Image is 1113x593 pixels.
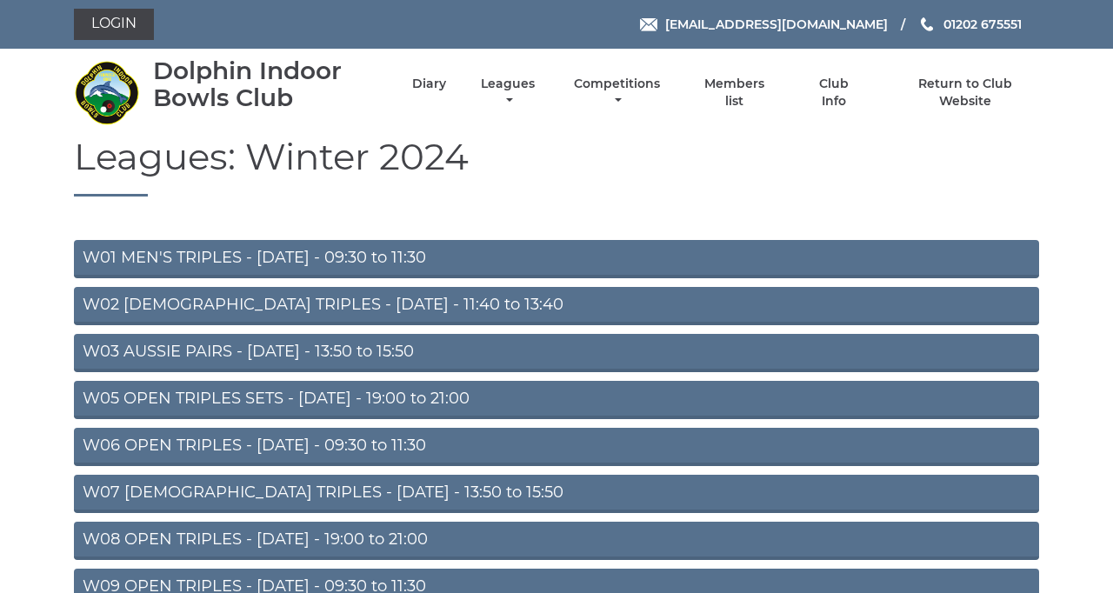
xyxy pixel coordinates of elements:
[74,137,1039,197] h1: Leagues: Winter 2024
[74,60,139,125] img: Dolphin Indoor Bowls Club
[74,9,154,40] a: Login
[665,17,888,32] span: [EMAIL_ADDRESS][DOMAIN_NAME]
[918,15,1022,34] a: Phone us 01202 675551
[74,240,1039,278] a: W01 MEN'S TRIPLES - [DATE] - 09:30 to 11:30
[74,334,1039,372] a: W03 AUSSIE PAIRS - [DATE] - 13:50 to 15:50
[570,76,664,110] a: Competitions
[640,15,888,34] a: Email [EMAIL_ADDRESS][DOMAIN_NAME]
[805,76,862,110] a: Club Info
[695,76,775,110] a: Members list
[892,76,1039,110] a: Return to Club Website
[477,76,539,110] a: Leagues
[921,17,933,31] img: Phone us
[74,428,1039,466] a: W06 OPEN TRIPLES - [DATE] - 09:30 to 11:30
[74,522,1039,560] a: W08 OPEN TRIPLES - [DATE] - 19:00 to 21:00
[153,57,382,111] div: Dolphin Indoor Bowls Club
[640,18,657,31] img: Email
[74,475,1039,513] a: W07 [DEMOGRAPHIC_DATA] TRIPLES - [DATE] - 13:50 to 15:50
[74,287,1039,325] a: W02 [DEMOGRAPHIC_DATA] TRIPLES - [DATE] - 11:40 to 13:40
[943,17,1022,32] span: 01202 675551
[74,381,1039,419] a: W05 OPEN TRIPLES SETS - [DATE] - 19:00 to 21:00
[412,76,446,92] a: Diary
